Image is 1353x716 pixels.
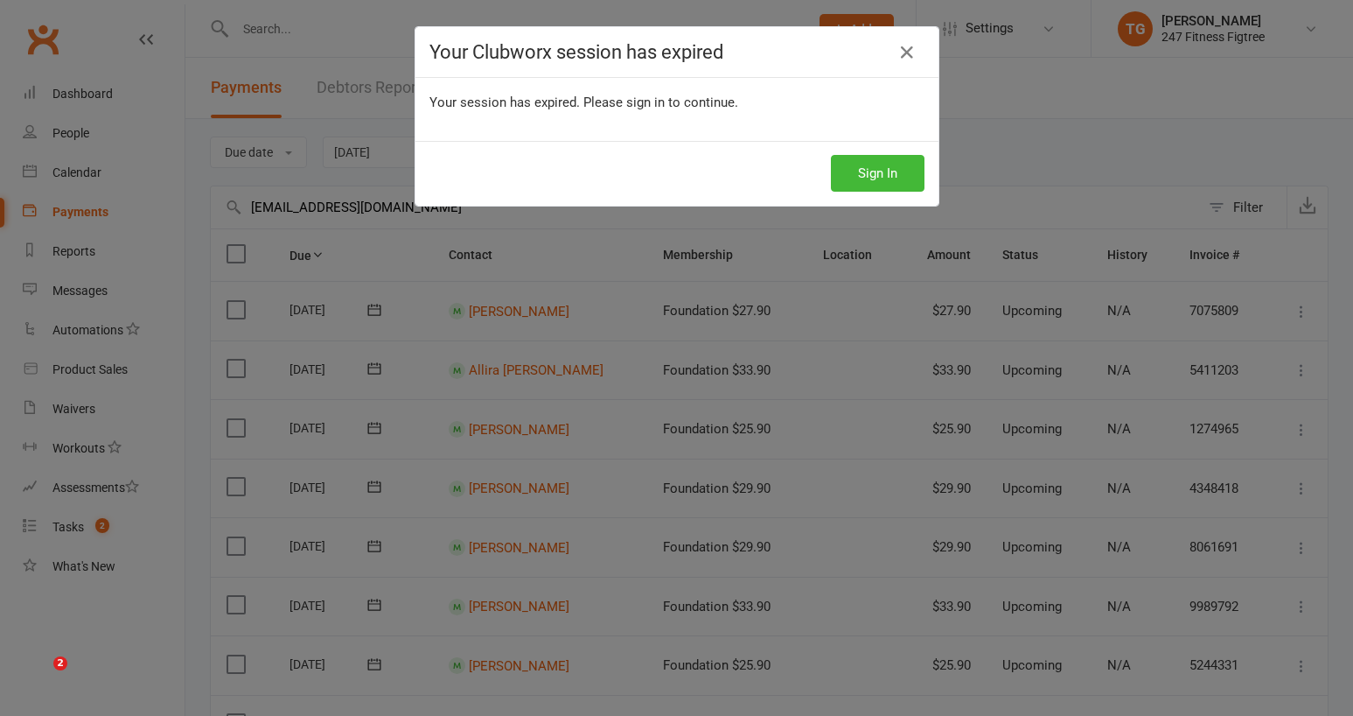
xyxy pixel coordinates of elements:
span: 2 [53,656,67,670]
span: Your session has expired. Please sign in to continue. [429,95,738,110]
iframe: Intercom live chat [17,656,59,698]
button: Sign In [831,155,924,192]
h4: Your Clubworx session has expired [429,41,924,63]
a: Close [893,39,921,67]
